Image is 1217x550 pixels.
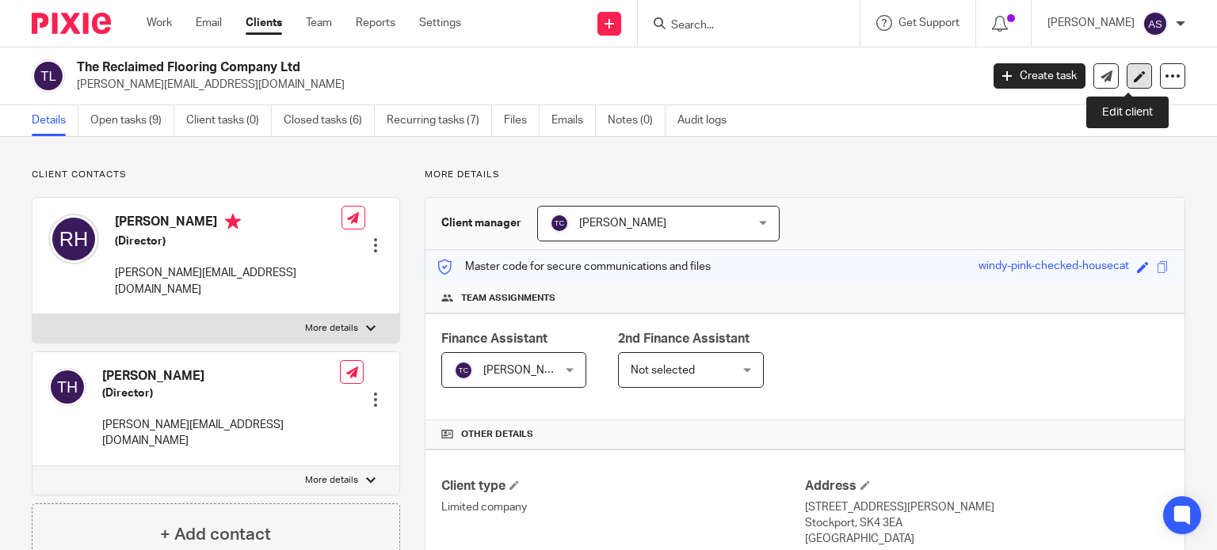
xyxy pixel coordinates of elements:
span: Get Support [898,17,959,28]
a: Team [306,15,332,31]
a: Recurring tasks (7) [387,105,492,136]
img: svg%3E [550,214,569,233]
p: [GEOGRAPHIC_DATA] [805,531,1169,547]
a: Clients [246,15,282,31]
p: [PERSON_NAME][EMAIL_ADDRESS][DOMAIN_NAME] [102,417,340,449]
h4: [PERSON_NAME] [102,368,340,385]
h4: + Add contact [160,522,271,547]
p: Stockport, SK4 3EA [805,515,1169,531]
a: Settings [419,15,461,31]
img: svg%3E [48,214,99,264]
p: Client contacts [32,169,400,181]
h5: (Director) [115,233,341,249]
a: Create task [994,63,1085,89]
span: Team assignments [461,292,555,305]
span: Finance Assistant [441,332,547,345]
a: Details [32,105,78,136]
p: More details [305,474,358,487]
img: svg%3E [48,368,86,406]
h4: Address [805,478,1169,495]
p: [PERSON_NAME] [1047,15,1135,31]
img: svg%3E [454,361,473,380]
img: svg%3E [32,59,65,93]
span: Other details [461,428,533,441]
span: [PERSON_NAME] [579,218,666,229]
i: Primary [225,214,241,229]
span: [PERSON_NAME] [483,365,570,376]
h2: The Reclaimed Flooring Company Ltd [77,59,792,76]
p: [PERSON_NAME][EMAIL_ADDRESS][DOMAIN_NAME] [115,265,341,298]
a: Audit logs [677,105,738,136]
a: Client tasks (0) [186,105,272,136]
h3: Client manager [441,215,521,231]
a: Open tasks (9) [90,105,174,136]
p: More details [425,169,1185,181]
span: 2nd Finance Assistant [618,332,750,345]
a: Work [147,15,172,31]
p: [PERSON_NAME][EMAIL_ADDRESS][DOMAIN_NAME] [77,77,970,93]
a: Reports [356,15,395,31]
a: Notes (0) [608,105,666,136]
a: Emails [551,105,596,136]
p: Master code for secure communications and files [437,259,711,275]
p: [STREET_ADDRESS][PERSON_NAME] [805,499,1169,515]
input: Search [670,19,812,33]
p: Limited company [441,499,805,515]
a: Email [196,15,222,31]
div: windy-pink-checked-housecat [979,258,1129,276]
a: Closed tasks (6) [284,105,375,136]
img: svg%3E [1143,11,1168,36]
a: Files [504,105,540,136]
span: Not selected [631,365,695,376]
h4: Client type [441,478,805,495]
p: More details [305,322,358,335]
h4: [PERSON_NAME] [115,214,341,233]
h5: (Director) [102,385,340,401]
img: Pixie [32,13,111,34]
